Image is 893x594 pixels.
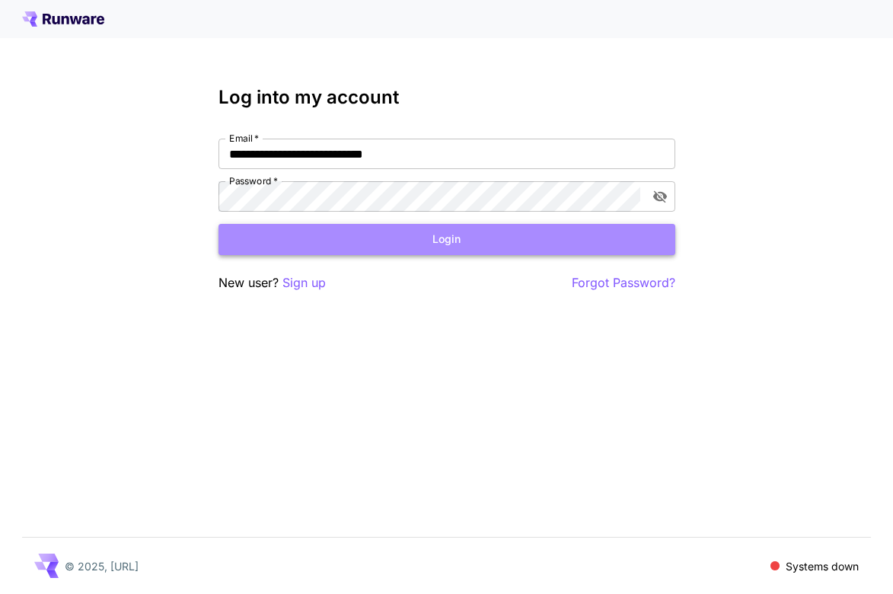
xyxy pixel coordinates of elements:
button: Login [218,224,675,255]
button: Forgot Password? [572,273,675,292]
h3: Log into my account [218,87,675,108]
label: Email [229,132,259,145]
p: © 2025, [URL] [65,558,139,574]
button: Sign up [282,273,326,292]
label: Password [229,174,278,187]
p: New user? [218,273,326,292]
p: Systems down [786,558,859,574]
button: toggle password visibility [646,183,674,210]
